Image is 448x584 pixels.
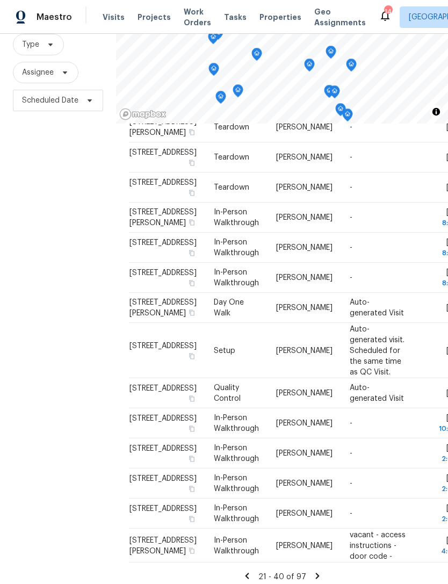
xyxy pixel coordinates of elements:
[430,105,443,118] button: Toggle attribution
[276,420,333,427] span: [PERSON_NAME]
[187,278,197,288] button: Copy Address
[214,474,259,493] span: In-Person Walkthrough
[276,480,333,487] span: [PERSON_NAME]
[314,6,366,28] span: Geo Assignments
[215,91,226,107] div: Map marker
[187,514,197,524] button: Copy Address
[22,39,39,50] span: Type
[350,154,352,161] span: -
[22,67,54,78] span: Assignee
[350,325,404,376] span: Auto-generated visit. Scheduled for the same time as QC Visit.
[214,536,259,554] span: In-Person Walkthrough
[350,510,352,517] span: -
[214,208,259,227] span: In-Person Walkthrough
[350,214,352,221] span: -
[208,63,219,80] div: Map marker
[184,6,211,28] span: Work Orders
[129,149,197,156] span: [STREET_ADDRESS]
[276,124,333,131] span: [PERSON_NAME]
[187,158,197,168] button: Copy Address
[350,531,406,560] span: vacant - access instructions - door code -
[129,475,197,482] span: [STREET_ADDRESS]
[276,274,333,282] span: [PERSON_NAME]
[350,384,404,402] span: Auto-generated Visit
[326,46,336,62] div: Map marker
[335,103,346,120] div: Map marker
[119,108,167,120] a: Mapbox homepage
[187,351,197,361] button: Copy Address
[129,445,197,452] span: [STREET_ADDRESS]
[350,184,352,191] span: -
[138,12,171,23] span: Projects
[433,106,439,118] span: Toggle attribution
[103,12,125,23] span: Visits
[384,6,392,17] div: 14
[214,154,249,161] span: Teardown
[187,545,197,555] button: Copy Address
[129,208,197,227] span: [STREET_ADDRESS][PERSON_NAME]
[187,454,197,464] button: Copy Address
[214,384,241,402] span: Quality Control
[129,118,197,136] span: [STREET_ADDRESS][PERSON_NAME]
[276,244,333,251] span: [PERSON_NAME]
[214,414,259,432] span: In-Person Walkthrough
[187,394,197,403] button: Copy Address
[276,542,333,549] span: [PERSON_NAME]
[187,248,197,258] button: Copy Address
[187,218,197,227] button: Copy Address
[259,12,301,23] span: Properties
[258,573,306,581] span: 21 - 40 of 97
[276,184,333,191] span: [PERSON_NAME]
[214,184,249,191] span: Teardown
[214,124,249,131] span: Teardown
[214,269,259,287] span: In-Person Walkthrough
[346,59,357,75] div: Map marker
[276,347,333,354] span: [PERSON_NAME]
[129,505,197,513] span: [STREET_ADDRESS]
[129,342,197,349] span: [STREET_ADDRESS]
[276,214,333,221] span: [PERSON_NAME]
[276,450,333,457] span: [PERSON_NAME]
[350,299,404,317] span: Auto-generated Visit
[214,444,259,463] span: In-Person Walkthrough
[276,390,333,397] span: [PERSON_NAME]
[304,59,315,75] div: Map marker
[350,450,352,457] span: -
[129,299,197,317] span: [STREET_ADDRESS][PERSON_NAME]
[214,504,259,523] span: In-Person Walkthrough
[214,347,235,354] span: Setup
[276,510,333,517] span: [PERSON_NAME]
[276,304,333,312] span: [PERSON_NAME]
[187,188,197,198] button: Copy Address
[342,109,353,125] div: Map marker
[129,269,197,277] span: [STREET_ADDRESS]
[251,48,262,64] div: Map marker
[187,127,197,137] button: Copy Address
[214,299,244,317] span: Day One Walk
[350,480,352,487] span: -
[129,239,197,247] span: [STREET_ADDRESS]
[129,536,197,554] span: [STREET_ADDRESS][PERSON_NAME]
[129,179,197,186] span: [STREET_ADDRESS]
[350,274,352,282] span: -
[129,385,197,392] span: [STREET_ADDRESS]
[350,420,352,427] span: -
[350,244,352,251] span: -
[22,95,78,106] span: Scheduled Date
[329,85,340,102] div: Map marker
[233,84,243,101] div: Map marker
[214,239,259,257] span: In-Person Walkthrough
[187,424,197,434] button: Copy Address
[208,31,219,48] div: Map marker
[224,13,247,21] span: Tasks
[187,308,197,318] button: Copy Address
[37,12,72,23] span: Maestro
[276,154,333,161] span: [PERSON_NAME]
[350,124,352,131] span: -
[187,484,197,494] button: Copy Address
[324,85,335,102] div: Map marker
[129,415,197,422] span: [STREET_ADDRESS]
